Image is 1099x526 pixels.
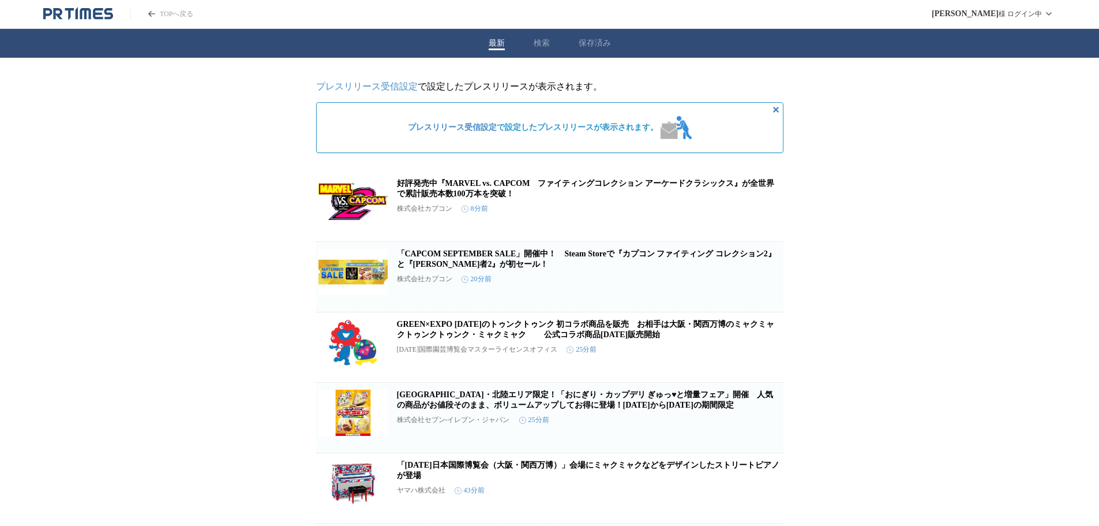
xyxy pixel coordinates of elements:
[397,320,775,339] a: GREEN×EXPO [DATE]のトゥンクトゥンク 初コラボ商品を販売 お相手は大阪・関西万博のミャクミャクトゥンクトゥンク・ミャクミャク 公式コラボ商品[DATE]販売開始
[318,460,388,506] img: 「2025年日本国際博覧会（大阪・関西万博）」会場にミャクミャクなどをデザインしたストリートピアノが登場
[397,415,510,425] p: 株式会社セブン‐イレブン・ジャパン
[455,486,485,495] time: 43分前
[534,38,550,49] button: 検索
[130,9,193,19] a: PR TIMESのトップページはこちら
[43,7,113,21] a: PR TIMESのトップページはこちら
[397,345,558,355] p: [DATE]国際園芸博覧会マスターライセンスオフィス
[397,249,776,268] a: 「CAPCOM SEPTEMBER SALE」開催中！ Steam Storeで『カプコン ファイティング コレクション2』と『[PERSON_NAME]者2』が初セール！
[318,390,388,436] img: 新潟県・北陸エリア限定！「おにぎり・カップデリ ぎゅっ♥と増量フェア」開催 人気の商品がお値段そのまま、ボリュームアップしてお得に登場！9月16日（火）から29日（月）の期間限定
[397,390,774,409] a: [GEOGRAPHIC_DATA]・北陸エリア限定！「おにぎり・カップデリ ぎゅっ♥と増量フェア」開催 人気の商品がお値段そのまま、ボリュームアップしてお得に登場！[DATE]から[DATE]の...
[489,38,505,49] button: 最新
[318,319,388,365] img: GREEN×EXPO 2027のトゥンクトゥンク 初コラボ商品を販売 お相手は大阪・関西万博のミャクミャクトゥンクトゥンク・ミャクミャク 公式コラボ商品2025年9月23日（火）販売開始
[397,179,774,198] a: 好評発売中『MARVEL vs. CAPCOM ファイティングコレクション アーケードクラシックス』が全世界で累計販売本数100万本を突破！
[397,486,445,495] p: ヤマハ株式会社
[397,461,779,480] a: 「[DATE]日本国際博覧会（大阪・関西万博）」会場にミャクミャクなどをデザインしたストリートピアノが登場
[519,415,549,425] time: 25分前
[408,122,658,133] span: で設定したプレスリリースが表示されます。
[318,249,388,295] img: 「CAPCOM SEPTEMBER SALE」開催中！ Steam Storeで『カプコン ファイティング コレクション2』と『鬼武者2』が初セール！
[462,274,492,284] time: 20分前
[769,103,783,117] button: 非表示にする
[316,81,783,93] p: で設定したプレスリリースが表示されます。
[408,123,497,132] a: プレスリリース受信設定
[932,9,999,18] span: [PERSON_NAME]
[579,38,611,49] button: 保存済み
[316,81,418,91] a: プレスリリース受信設定
[397,274,452,284] p: 株式会社カプコン
[462,204,488,214] time: 8分前
[318,178,388,225] img: 好評発売中『MARVEL vs. CAPCOM ファイティングコレクション アーケードクラシックス』が全世界で累計販売本数100万本を突破！
[397,204,452,214] p: 株式会社カプコン
[567,345,597,355] time: 25分前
